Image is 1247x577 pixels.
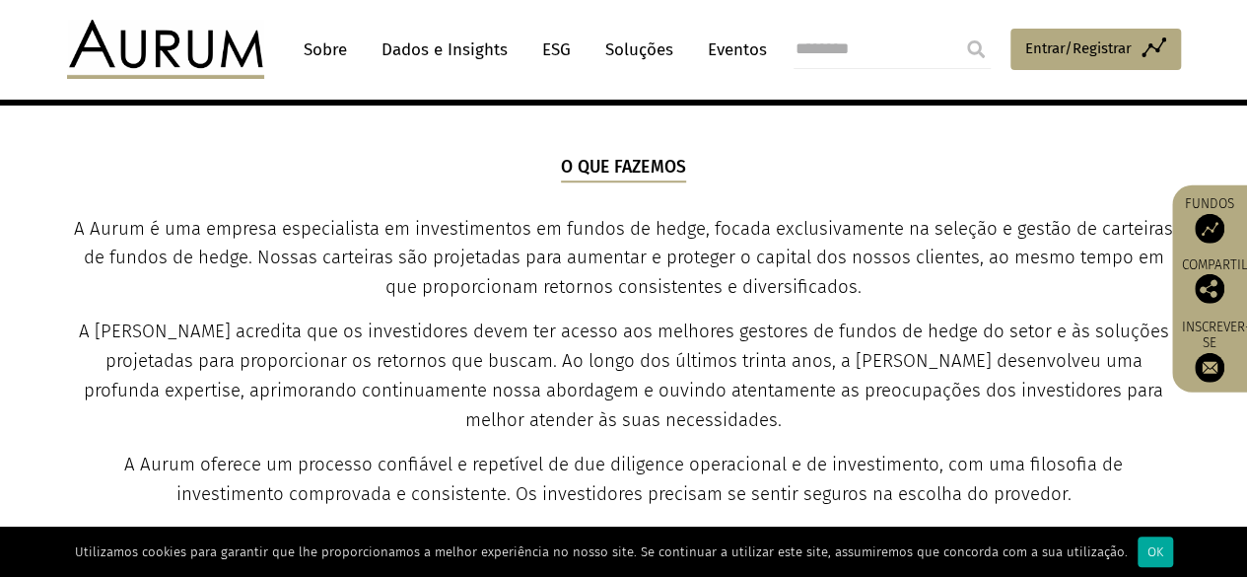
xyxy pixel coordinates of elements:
[304,39,347,60] font: Sobre
[381,39,508,60] font: Dados e Insights
[1195,213,1224,243] img: Fundos de acesso
[708,39,767,60] font: Eventos
[75,544,1128,559] font: Utilizamos cookies para garantir que lhe proporcionamos a melhor experiência no nosso site. Se co...
[956,30,996,69] input: Submit
[542,39,571,60] font: ESG
[79,321,1169,431] font: A [PERSON_NAME] acredita que os investidores devem ter acesso aos melhores gestores de fundos de ...
[1185,194,1234,211] font: Fundos
[1195,273,1224,303] img: Compartilhe esta publicação
[561,157,686,178] font: O que fazemos
[1182,194,1237,243] a: Fundos
[124,454,1123,505] font: A Aurum oferece um processo confiável e repetível de due diligence operacional e de investimento,...
[595,32,683,68] a: Soluções
[67,20,264,79] img: Aurum
[1147,544,1163,559] font: OK
[1025,39,1132,57] font: Entrar/Registrar
[372,32,518,68] a: Dados e Insights
[294,32,357,68] a: Sobre
[698,32,767,68] a: Eventos
[1010,29,1181,70] a: Entrar/Registrar
[532,32,581,68] a: ESG
[605,39,673,60] font: Soluções
[74,218,1173,299] font: A Aurum é uma empresa especialista em investimentos em fundos de hedge, focada exclusivamente na ...
[1195,353,1224,383] img: Inscreva-se na nossa newsletter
